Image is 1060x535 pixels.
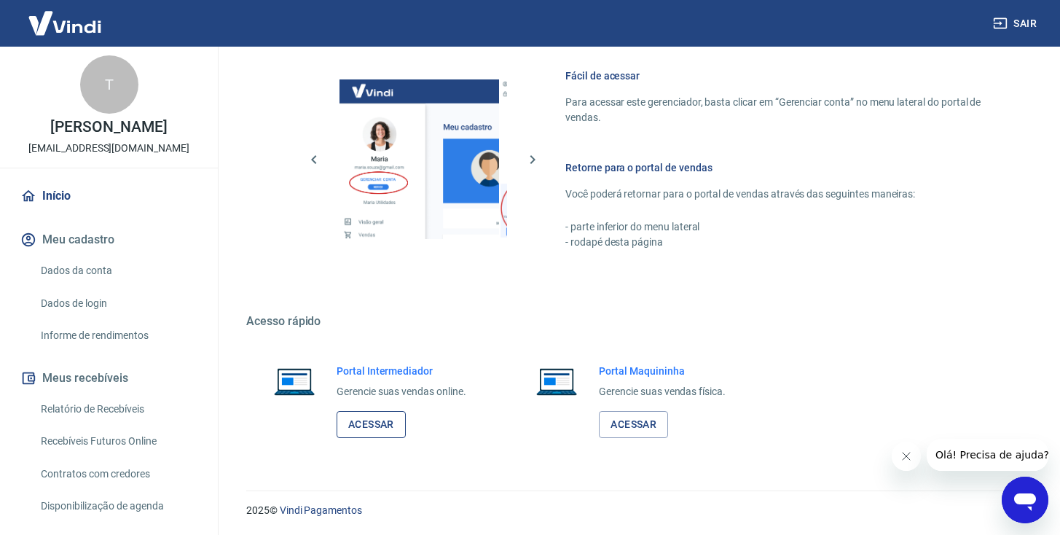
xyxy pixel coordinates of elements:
[339,79,499,239] img: Imagem da dashboard mostrando o botão de gerenciar conta na sidebar no lado esquerdo
[565,219,990,235] p: - parte inferior do menu lateral
[565,95,990,125] p: Para acessar este gerenciador, basta clicar em “Gerenciar conta” no menu lateral do portal de ven...
[17,1,112,45] img: Vindi
[526,364,587,399] img: Imagem de um notebook aberto
[17,224,200,256] button: Meu cadastro
[599,384,726,399] p: Gerencie suas vendas física.
[246,503,1025,518] p: 2025 ©
[264,364,325,399] img: Imagem de um notebook aberto
[599,411,668,438] a: Acessar
[280,504,362,516] a: Vindi Pagamentos
[246,314,1025,329] h5: Acesso rápido
[1002,477,1048,523] iframe: Botão para abrir a janela de mensagens
[892,442,921,471] iframe: Fechar mensagem
[80,55,138,114] div: T
[990,10,1043,37] button: Sair
[17,362,200,394] button: Meus recebíveis
[565,69,990,83] h6: Fácil de acessar
[35,426,200,456] a: Recebíveis Futuros Online
[35,256,200,286] a: Dados da conta
[35,491,200,521] a: Disponibilização de agenda
[28,141,189,156] p: [EMAIL_ADDRESS][DOMAIN_NAME]
[9,10,122,22] span: Olá! Precisa de ajuda?
[599,364,726,378] h6: Portal Maquininha
[50,120,167,135] p: [PERSON_NAME]
[337,364,466,378] h6: Portal Intermediador
[565,235,990,250] p: - rodapé desta página
[927,439,1048,471] iframe: Mensagem da empresa
[337,384,466,399] p: Gerencie suas vendas online.
[17,180,200,212] a: Início
[565,187,990,202] p: Você poderá retornar para o portal de vendas através das seguintes maneiras:
[35,289,200,319] a: Dados de login
[35,321,200,351] a: Informe de rendimentos
[565,160,990,175] h6: Retorne para o portal de vendas
[35,394,200,424] a: Relatório de Recebíveis
[337,411,406,438] a: Acessar
[499,79,659,239] img: Imagem da dashboard mostrando um botão para voltar ao gerenciamento de vendas da maquininha com o...
[35,459,200,489] a: Contratos com credores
